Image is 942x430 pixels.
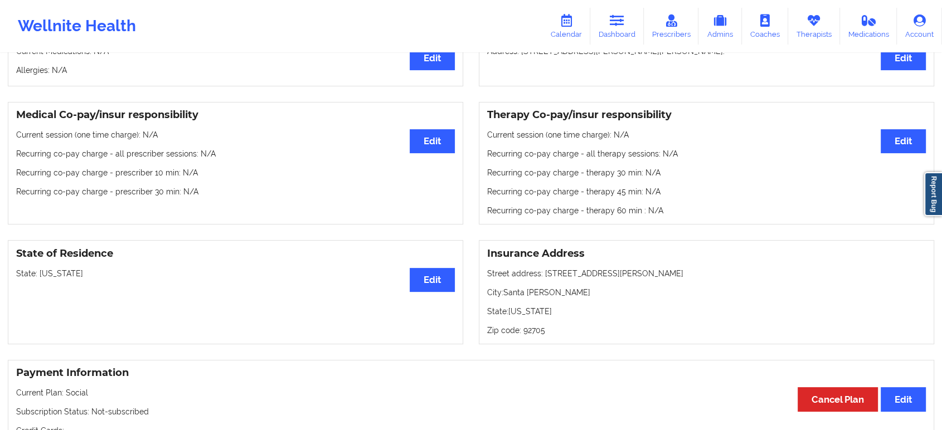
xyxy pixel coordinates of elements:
a: Prescribers [644,8,699,45]
p: State: [US_STATE] [16,268,455,279]
p: Current session (one time charge): N/A [16,129,455,140]
p: Recurring co-pay charge - all prescriber sessions : N/A [16,148,455,159]
button: Edit [881,387,926,411]
a: Account [897,8,942,45]
h3: State of Residence [16,247,455,260]
p: Current Plan: Social [16,387,926,398]
h3: Insurance Address [487,247,926,260]
p: Recurring co-pay charge - therapy 60 min : N/A [487,205,926,216]
p: Recurring co-pay charge - therapy 30 min : N/A [487,167,926,178]
p: Zip code: 92705 [487,325,926,336]
p: Recurring co-pay charge - therapy 45 min : N/A [487,186,926,197]
button: Edit [410,46,455,70]
p: Subscription Status: Not-subscribed [16,406,926,417]
a: Therapists [788,8,840,45]
p: Street address: [STREET_ADDRESS][PERSON_NAME] [487,268,926,279]
p: Current session (one time charge): N/A [487,129,926,140]
h3: Payment Information [16,367,926,379]
p: State: [US_STATE] [487,306,926,317]
p: Recurring co-pay charge - prescriber 30 min : N/A [16,186,455,197]
button: Edit [881,129,926,153]
a: Coaches [742,8,788,45]
a: Dashboard [590,8,644,45]
a: Admins [698,8,742,45]
p: Recurring co-pay charge - prescriber 10 min : N/A [16,167,455,178]
p: Recurring co-pay charge - all therapy sessions : N/A [487,148,926,159]
a: Report Bug [924,172,942,216]
p: Allergies: N/A [16,65,455,76]
button: Cancel Plan [798,387,878,411]
a: Medications [840,8,897,45]
h3: Therapy Co-pay/insur responsibility [487,109,926,121]
h3: Medical Co-pay/insur responsibility [16,109,455,121]
button: Edit [410,268,455,292]
button: Edit [881,46,926,70]
a: Calendar [542,8,590,45]
p: City: Santa [PERSON_NAME] [487,287,926,298]
button: Edit [410,129,455,153]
